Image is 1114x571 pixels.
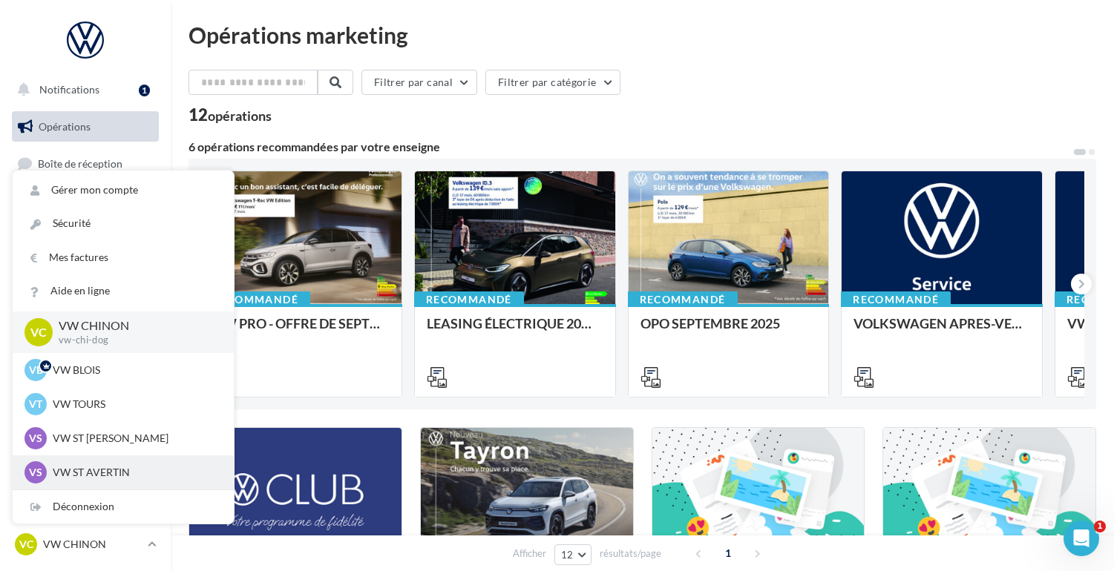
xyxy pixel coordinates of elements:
a: Médiathèque [9,297,162,328]
h1: Tâches [121,7,178,32]
span: Aide [256,472,279,482]
span: VC [30,323,47,340]
span: Boîte de réception [38,157,122,170]
span: VS [29,465,42,480]
button: Tâches [178,435,237,494]
button: Actualités [59,435,119,494]
div: Recommandé [414,291,524,308]
p: VW TOURS [53,397,216,412]
div: 12 [189,107,272,123]
a: Contacts [9,260,162,291]
span: Accueil [11,472,48,482]
div: Recommandé [200,291,310,308]
div: Suivez ce pas à pas et si besoin, écrivez-nous à [21,110,276,146]
b: relier à votre page Facebook. [57,377,258,405]
div: OPO SEPTEMBRE 2025 [640,316,817,346]
button: Filtrer par catégorie [485,70,620,95]
span: Tâches [188,472,228,482]
p: VW CHINON [43,537,142,552]
span: 12 [561,549,574,561]
p: VW CHINON [59,317,210,334]
div: Recommandé [628,291,738,308]
div: Fermer [261,6,287,33]
div: Recommandé [841,291,951,308]
span: VT [29,397,42,412]
div: 6 opérations recommandées par votre enseigne [189,141,1072,153]
p: VW BLOIS [53,363,216,377]
img: Profile image for Service-Client [66,155,90,179]
div: 👉 Assurez-vous d' de vos pages. [57,283,258,329]
div: Service-Client de Digitaleo [96,159,231,174]
p: Environ 8 minutes [188,195,282,211]
a: Campagnes DataOnDemand [9,420,162,463]
a: Mes factures [13,241,234,274]
p: vw-chi-dog [59,334,210,347]
a: Aide en ligne [13,274,234,308]
div: LEASING ÉLECTRIQUE 2025 [427,316,603,346]
b: utiliser un profil Facebook et d'être administrateur [57,284,249,327]
p: VW ST AVERTIN [53,465,216,480]
button: Conversations [119,435,178,494]
span: Opérations [39,120,91,133]
p: 3 étapes [15,195,60,211]
div: VW PRO - OFFRE DE SEPTEMBRE 25 [213,316,390,346]
a: VC VW CHINON [12,530,159,558]
div: Déconnexion [13,490,234,524]
div: Opérations marketing [189,24,1096,46]
a: Sécurité [13,207,234,240]
span: 1 [716,541,740,565]
a: Gérer mon compte [13,174,234,207]
div: Débuter sur les Réseaux Sociaux [21,57,276,110]
a: Opérations [9,111,162,142]
div: VOLKSWAGEN APRES-VENTE [853,316,1030,346]
span: VB [29,363,43,377]
a: Boîte de réception [9,148,162,179]
p: VW ST [PERSON_NAME] [53,431,216,446]
a: PLV et print personnalisable [9,370,162,414]
iframe: Intercom live chat [1064,521,1099,556]
div: 👉 Pour Instagram, vous devez obligatoirement utiliser un ET le [57,345,258,407]
div: Associer Facebook à Digitaleo [57,258,252,273]
span: Conversations [121,472,195,482]
div: ✔️ Toutes ces conditions sont réunies ? Commencez l'association depuis " " en cliquant sur " ". [57,423,258,516]
button: Filtrer par canal [361,70,477,95]
a: Calendrier [9,334,162,365]
span: Notifications [39,83,99,96]
span: résultats/page [600,547,661,561]
span: Afficher [513,547,546,561]
span: VC [19,537,33,552]
span: Actualités [63,472,114,482]
a: [EMAIL_ADDRESS][DOMAIN_NAME] [65,130,272,144]
div: opérations [208,109,272,122]
div: 1 [139,85,150,96]
button: 12 [554,544,592,565]
span: 1 [1094,521,1106,532]
span: VS [29,431,42,446]
div: 1Associer Facebook à Digitaleo [27,253,269,277]
a: Visibilité en ligne [9,186,162,217]
a: Campagnes [9,223,162,254]
button: Notifications 1 [9,74,156,105]
button: Aide [237,435,297,494]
